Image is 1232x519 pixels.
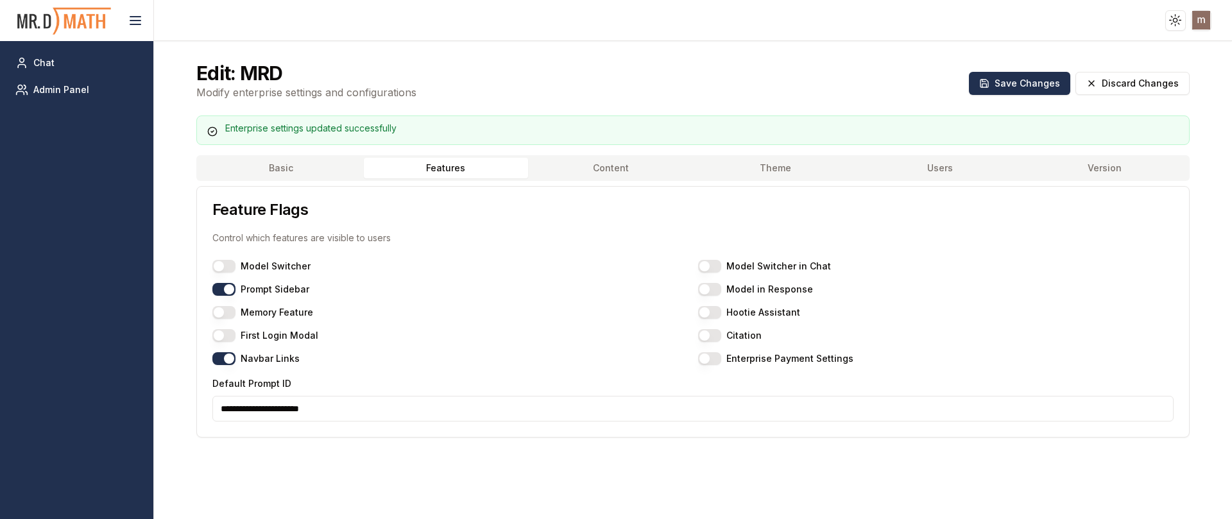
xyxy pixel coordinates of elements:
[969,72,1070,95] button: Save Changes
[196,85,416,100] p: Modify enterprise settings and configurations
[241,285,309,294] label: Prompt Sidebar
[241,354,300,363] label: Navbar Links
[207,122,1179,135] div: Enterprise settings updated successfully
[212,232,1174,244] p: Control which features are visible to users
[10,78,143,101] a: Admin Panel
[1022,158,1187,178] button: Version
[10,51,143,74] a: Chat
[196,62,416,85] h2: Edit: MRD
[364,158,529,178] button: Features
[1075,72,1190,95] button: Discard Changes
[241,308,313,317] label: Memory Feature
[726,308,800,317] label: Hootie Assistant
[726,285,813,294] label: Model in Response
[726,354,853,363] label: Enterprise Payment Settings
[726,331,762,340] label: Citation
[726,262,831,271] label: Model Switcher in Chat
[33,83,89,96] span: Admin Panel
[528,158,693,178] button: Content
[241,331,318,340] label: First Login Modal
[16,4,112,38] img: PromptOwl
[858,158,1023,178] button: Users
[199,158,364,178] button: Basic
[212,202,1174,217] h3: Feature Flags
[1192,11,1211,30] img: ACg8ocJF9pzeCqlo4ezUS9X6Xfqcx_FUcdFr9_JrUZCRfvkAGUe5qw=s96-c
[241,262,311,271] label: Model Switcher
[212,378,291,389] label: Default Prompt ID
[693,158,858,178] button: Theme
[33,56,55,69] span: Chat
